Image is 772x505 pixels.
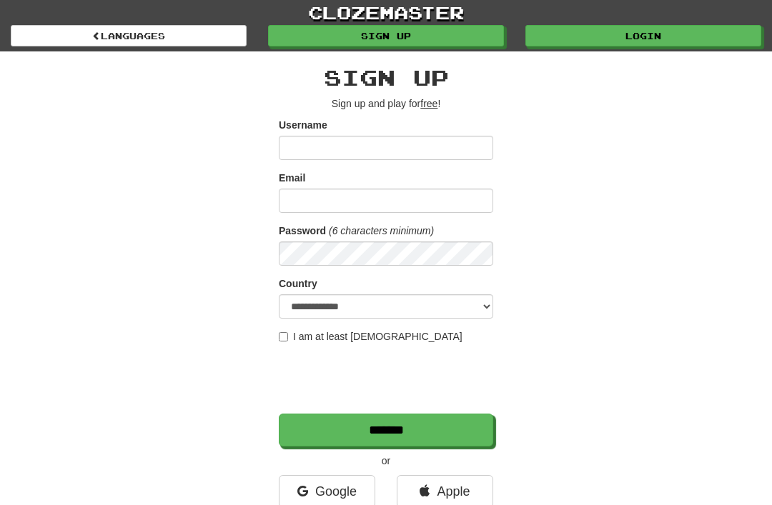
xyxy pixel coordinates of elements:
[329,225,434,236] em: (6 characters minimum)
[279,332,288,341] input: I am at least [DEMOGRAPHIC_DATA]
[279,224,326,238] label: Password
[279,171,305,185] label: Email
[279,276,317,291] label: Country
[279,66,493,89] h2: Sign up
[279,118,327,132] label: Username
[420,98,437,109] u: free
[268,25,504,46] a: Sign up
[525,25,761,46] a: Login
[279,454,493,468] p: or
[279,329,462,344] label: I am at least [DEMOGRAPHIC_DATA]
[279,96,493,111] p: Sign up and play for !
[11,25,247,46] a: Languages
[279,351,496,406] iframe: reCAPTCHA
